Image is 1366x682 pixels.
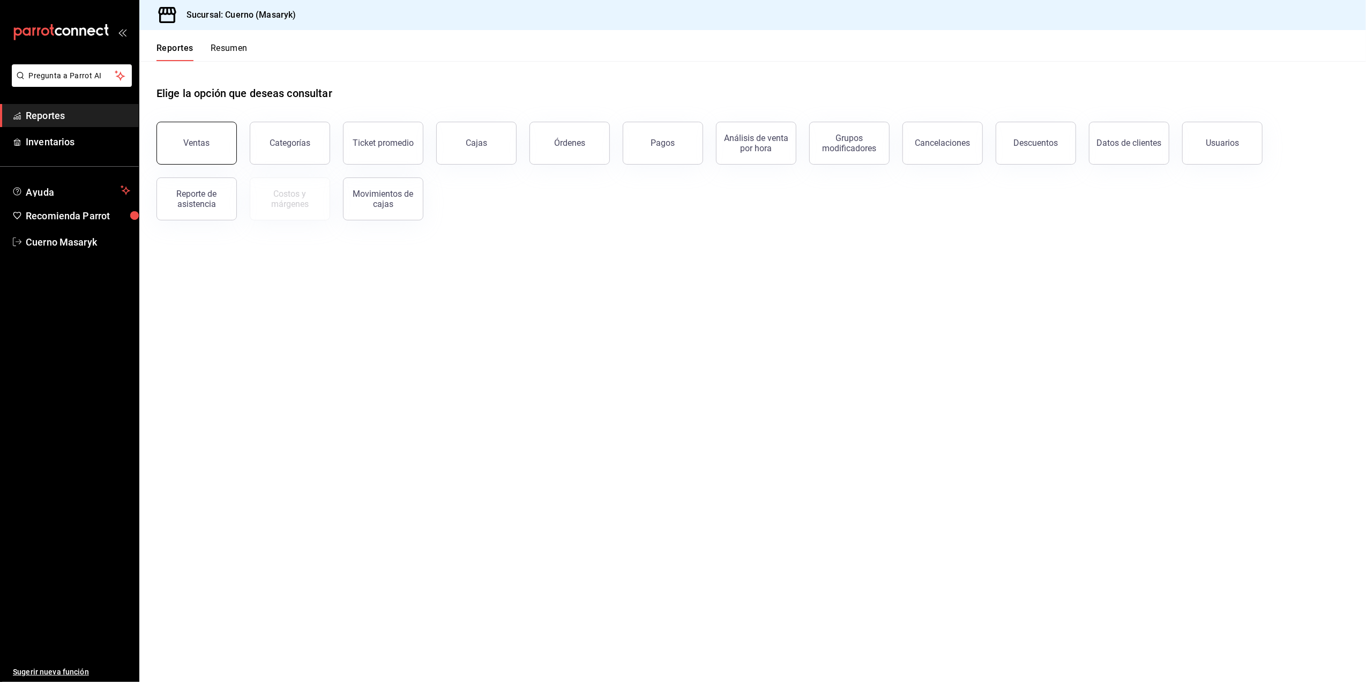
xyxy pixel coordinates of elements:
h3: Sucursal: Cuerno (Masaryk) [178,9,296,21]
button: Descuentos [996,122,1076,165]
button: Contrata inventarios para ver este reporte [250,177,330,220]
div: Reporte de asistencia [163,189,230,209]
div: Descuentos [1014,138,1058,148]
a: Pregunta a Parrot AI [8,78,132,89]
div: Ventas [184,138,210,148]
div: navigation tabs [156,43,248,61]
div: Órdenes [554,138,585,148]
button: Reportes [156,43,193,61]
span: Sugerir nueva función [13,666,130,678]
div: Categorías [270,138,310,148]
button: Ventas [156,122,237,165]
button: Resumen [211,43,248,61]
button: Grupos modificadores [809,122,890,165]
div: Costos y márgenes [257,189,323,209]
a: Cajas [436,122,517,165]
div: Usuarios [1206,138,1239,148]
button: Datos de clientes [1089,122,1169,165]
button: Reporte de asistencia [156,177,237,220]
span: Recomienda Parrot [26,209,130,223]
button: Categorías [250,122,330,165]
span: Ayuda [26,184,116,197]
span: Cuerno Masaryk [26,235,130,249]
button: Cancelaciones [902,122,983,165]
button: Análisis de venta por hora [716,122,796,165]
button: open_drawer_menu [118,28,126,36]
div: Movimientos de cajas [350,189,416,209]
div: Cajas [466,137,488,150]
span: Inventarios [26,135,130,149]
div: Grupos modificadores [816,133,883,153]
button: Usuarios [1182,122,1263,165]
button: Pagos [623,122,703,165]
button: Ticket promedio [343,122,423,165]
span: Pregunta a Parrot AI [29,70,115,81]
span: Reportes [26,108,130,123]
div: Análisis de venta por hora [723,133,789,153]
button: Órdenes [529,122,610,165]
div: Datos de clientes [1097,138,1162,148]
button: Pregunta a Parrot AI [12,64,132,87]
h1: Elige la opción que deseas consultar [156,85,332,101]
div: Ticket promedio [353,138,414,148]
button: Movimientos de cajas [343,177,423,220]
div: Cancelaciones [915,138,971,148]
div: Pagos [651,138,675,148]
